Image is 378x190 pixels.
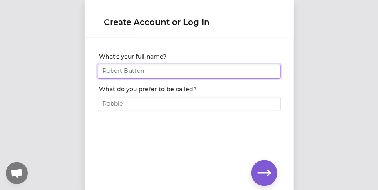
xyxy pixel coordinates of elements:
[6,162,28,184] a: Open chat
[98,97,281,111] input: Robbie
[98,64,281,79] input: Robert Button
[99,85,281,93] label: What do you prefer to be called?
[104,16,274,28] h1: Create Account or Log In
[99,52,281,61] label: What's your full name?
